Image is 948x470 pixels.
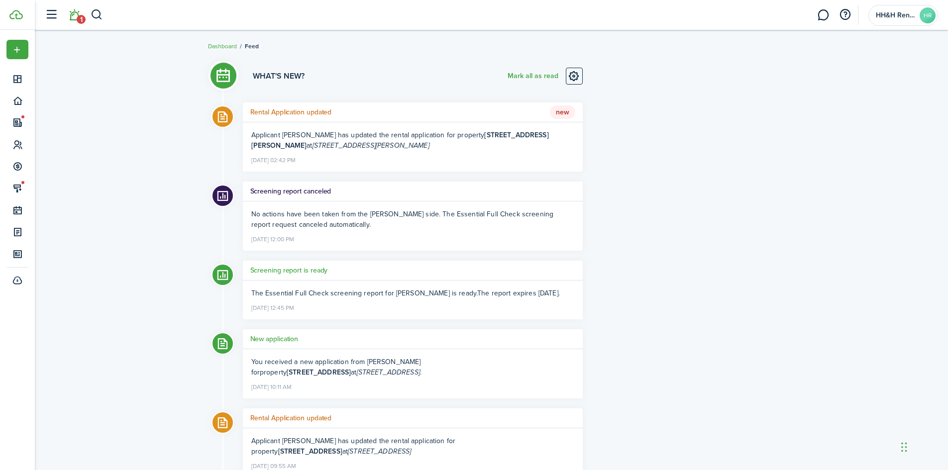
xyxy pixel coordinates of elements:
iframe: Chat Widget [782,363,948,470]
img: TenantCloud [9,10,23,19]
button: Search [91,6,103,23]
h3: What's new? [253,70,305,82]
span: New [550,105,575,119]
time: [DATE] 12:45 PM [251,300,294,313]
span: No actions have been taken from the [PERSON_NAME] side. The Essential Full Check screening report... [251,209,554,230]
button: Mark all as read [508,68,558,85]
a: Dashboard [208,42,237,51]
time: [DATE] 10:11 AM [251,379,292,392]
b: [STREET_ADDRESS][PERSON_NAME] [251,130,549,151]
button: Open menu [6,40,28,59]
a: Messaging [814,2,833,28]
i: [STREET_ADDRESS][PERSON_NAME] [313,140,429,151]
h5: Rental Application updated [250,107,332,117]
button: Open resource center [837,6,853,23]
span: Applicant [PERSON_NAME] has updated the rental application for property at [251,436,456,457]
div: You received a new application from [PERSON_NAME] for . [251,357,574,377]
avatar-text: HR [920,7,936,23]
h5: New application [250,334,299,344]
time: [DATE] 02:42 PM [251,153,296,166]
i: [STREET_ADDRESS] [357,367,420,377]
h5: Screening report canceled [250,186,331,196]
span: Feed [245,42,259,51]
span: HH&H Rentals [876,12,916,19]
i: [STREET_ADDRESS] [348,446,411,457]
div: Drag [901,432,907,462]
ng-component: The Essential Full Check screening report for [PERSON_NAME] is ready. The report expires [DATE]. [251,288,560,298]
h5: Rental Application updated [250,413,332,423]
span: Applicant [PERSON_NAME] has updated the rental application for property at [251,130,549,151]
b: [STREET_ADDRESS] [287,367,351,377]
span: property at [260,367,420,377]
time: [DATE] 12:00 PM [251,232,294,245]
button: Open sidebar [42,5,61,24]
h5: Screening report is ready [250,265,328,276]
b: [STREET_ADDRESS] [278,446,342,457]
